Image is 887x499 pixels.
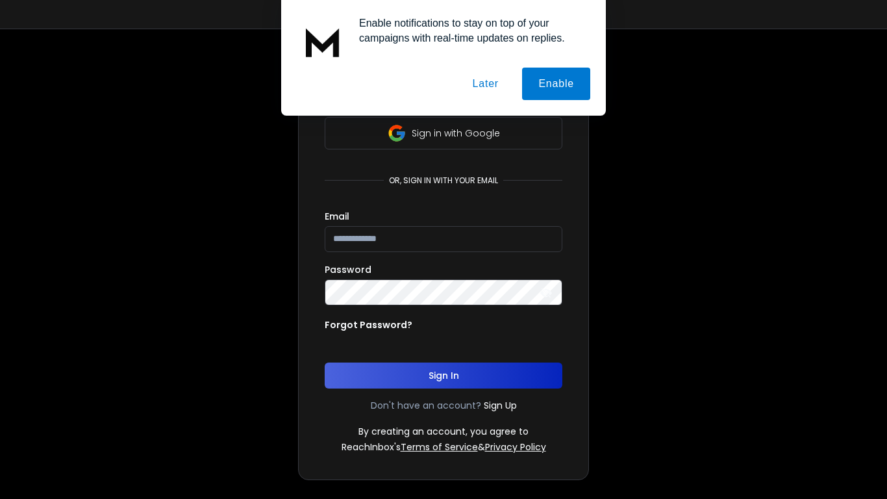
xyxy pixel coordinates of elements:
p: Sign in with Google [412,127,500,140]
a: Terms of Service [401,441,478,454]
div: Enable notifications to stay on top of your campaigns with real-time updates on replies. [349,16,590,45]
p: By creating an account, you agree to [358,425,529,438]
button: Enable [522,68,590,100]
img: notification icon [297,16,349,68]
label: Password [325,265,371,274]
button: Sign In [325,363,562,389]
button: Sign in with Google [325,117,562,149]
p: ReachInbox's & [342,441,546,454]
button: Later [456,68,514,100]
label: Email [325,212,349,221]
p: Forgot Password? [325,318,412,331]
p: or, sign in with your email [384,175,503,186]
a: Privacy Policy [485,441,546,454]
p: Don't have an account? [371,399,481,412]
a: Sign Up [484,399,517,412]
